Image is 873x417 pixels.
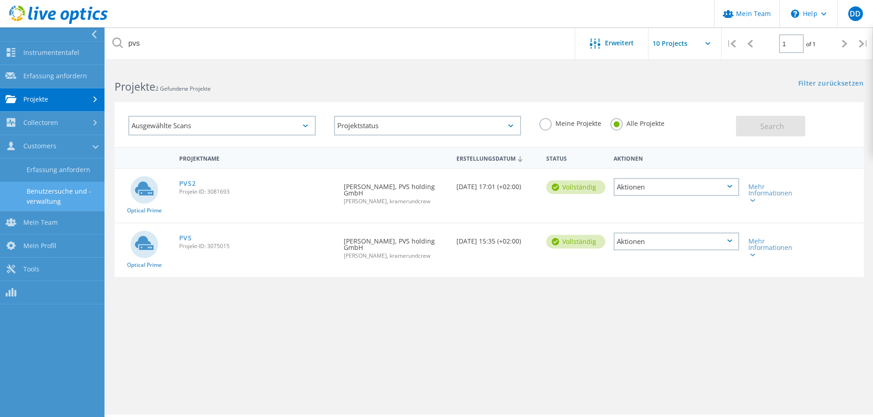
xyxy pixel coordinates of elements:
[155,85,211,92] span: 2 Gefundene Projekte
[854,27,873,60] div: |
[179,189,335,195] span: Projekt-ID: 3081693
[605,40,634,46] span: Erweitert
[722,27,741,60] div: |
[334,116,522,135] div: Projektstatus
[614,178,739,196] div: Aktionen
[546,180,605,194] div: vollständig
[344,199,447,204] span: [PERSON_NAME], kramerundcrew
[610,118,664,127] label: Alle Projekte
[452,223,542,254] div: [DATE] 15:35 (+02:00)
[542,149,609,166] div: Status
[806,40,816,48] span: of 1
[748,184,799,203] div: Mehr Informationen
[736,116,805,136] button: Search
[179,235,192,241] a: PVS
[339,223,451,268] div: [PERSON_NAME], PVS holding GmbH
[179,244,335,249] span: Projekt-ID: 3075015
[748,238,799,257] div: Mehr Informationen
[339,169,451,213] div: [PERSON_NAME], PVS holding GmbH
[127,208,162,213] span: Optical Prime
[9,19,108,26] a: Live Optics Dashboard
[546,235,605,249] div: vollständig
[105,27,576,60] input: Projekte nach Namen, Verantwortlichem, ID, Unternehmen usw. suchen
[609,149,744,166] div: Aktionen
[452,169,542,199] div: [DATE] 17:01 (+02:00)
[760,121,784,131] span: Search
[128,116,316,135] div: Ausgewählte Scans
[344,253,447,259] span: [PERSON_NAME], kramerundcrew
[798,80,864,88] a: Filter zurücksetzen
[127,262,162,268] span: Optical Prime
[452,149,542,167] div: Erstellungsdatum
[850,10,861,17] span: DD
[115,79,155,94] b: Projekte
[614,233,739,250] div: Aktionen
[539,118,601,127] label: Meine Projekte
[179,180,196,187] a: PVS2
[175,149,340,166] div: Projektname
[791,10,799,18] svg: \n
